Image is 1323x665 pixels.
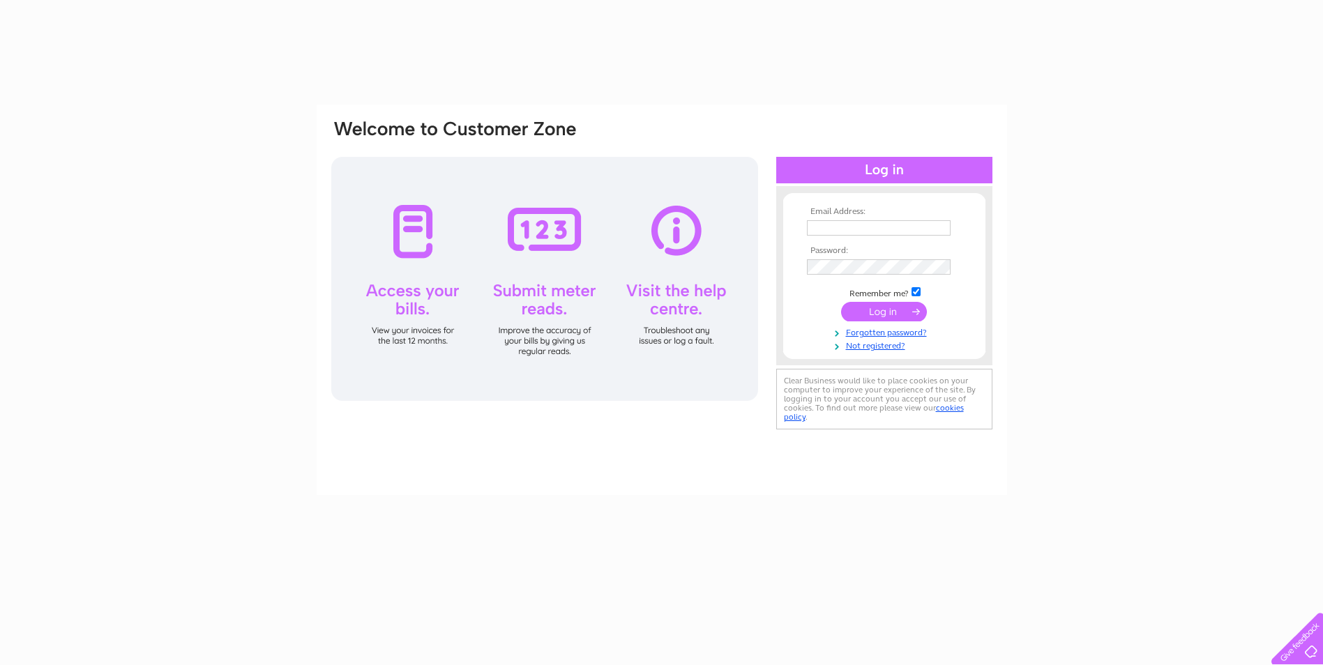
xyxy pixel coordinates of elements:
[841,302,927,321] input: Submit
[935,261,946,273] img: npw-badge-icon-locked.svg
[935,222,946,234] img: npw-badge-icon-locked.svg
[807,325,965,338] a: Forgotten password?
[776,369,992,429] div: Clear Business would like to place cookies on your computer to improve your experience of the sit...
[784,403,964,422] a: cookies policy
[803,285,965,299] td: Remember me?
[803,207,965,217] th: Email Address:
[807,338,965,351] a: Not registered?
[803,246,965,256] th: Password:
